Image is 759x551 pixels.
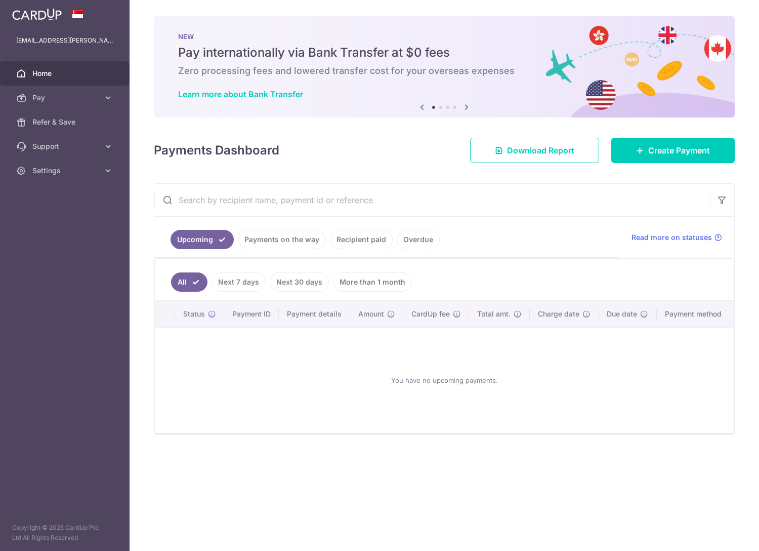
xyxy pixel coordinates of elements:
span: Amount [358,309,384,319]
span: Pay [32,93,99,103]
h6: Zero processing fees and lowered transfer cost for your overseas expenses [178,65,710,77]
span: Create Payment [648,144,710,156]
div: You have no upcoming payments. [167,336,722,425]
p: NEW [178,32,710,41]
th: Payment details [279,301,350,327]
a: Download Report [470,138,599,163]
span: Charge date [538,309,579,319]
p: [EMAIL_ADDRESS][PERSON_NAME][DOMAIN_NAME] [16,35,113,46]
a: Overdue [397,230,440,249]
span: Download Report [507,144,574,156]
h4: Payments Dashboard [154,141,279,160]
span: Status [183,309,205,319]
a: All [171,272,207,292]
span: Settings [32,166,99,176]
span: Total amt. [477,309,511,319]
span: Support [32,141,99,151]
a: Recipient paid [330,230,393,249]
a: Next 7 days [212,272,266,292]
input: Search by recipient name, payment id or reference [154,184,710,216]
img: Bank transfer banner [154,16,735,117]
span: Home [32,68,99,78]
a: More than 1 month [333,272,412,292]
a: Create Payment [611,138,735,163]
span: CardUp fee [411,309,450,319]
a: Upcoming [171,230,234,249]
span: Read more on statuses [631,232,712,243]
a: Payments on the way [238,230,326,249]
th: Payment method [657,301,734,327]
a: Next 30 days [270,272,329,292]
span: Refer & Save [32,117,99,127]
a: Read more on statuses [631,232,722,243]
h5: Pay internationally via Bank Transfer at $0 fees [178,45,710,61]
th: Payment ID [224,301,279,327]
span: Due date [607,309,637,319]
img: CardUp [12,8,62,20]
a: Learn more about Bank Transfer [178,89,303,99]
